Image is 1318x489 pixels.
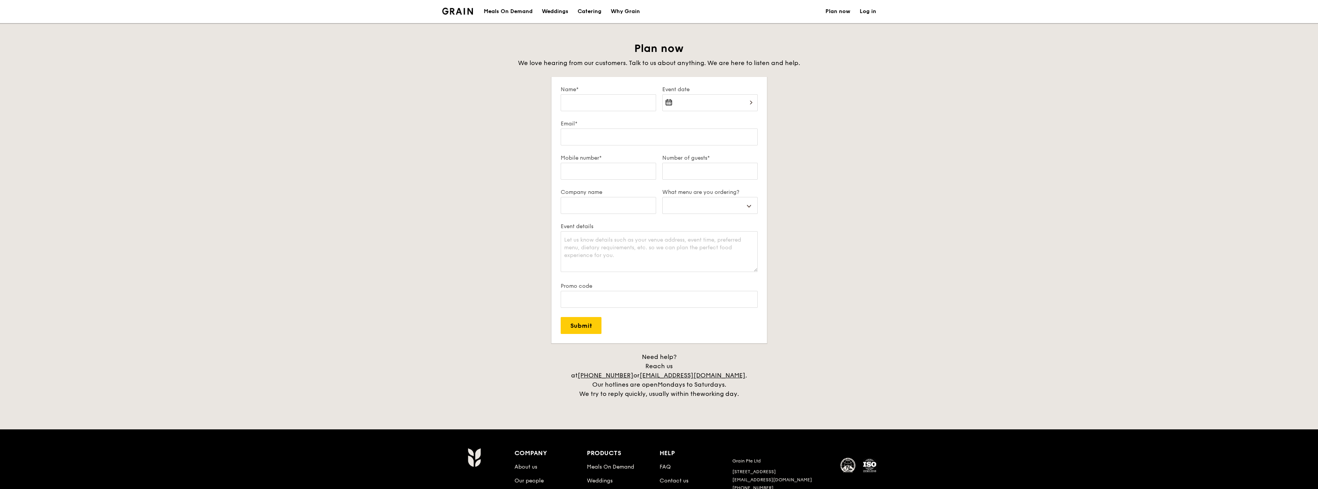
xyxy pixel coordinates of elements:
a: FAQ [660,464,671,470]
div: Need help? Reach us at or . Our hotlines are open We try to reply quickly, usually within the [563,352,755,399]
span: We love hearing from our customers. Talk to us about anything. We are here to listen and help. [518,59,800,67]
label: Event date [662,86,758,93]
span: working day. [700,390,739,397]
input: Submit [561,317,601,334]
div: Products [587,448,660,459]
a: Our people [515,477,544,484]
img: ISO Certified [862,458,877,473]
label: Mobile number* [561,155,656,161]
img: Grain [442,8,473,15]
label: What menu are you ordering? [662,189,758,195]
a: Logotype [442,8,473,15]
img: MUIS Halal Certified [840,458,856,473]
div: Grain Pte Ltd [732,458,832,464]
div: Company [515,448,587,459]
label: Email* [561,120,758,127]
a: Meals On Demand [587,464,634,470]
textarea: Let us know details such as your venue address, event time, preferred menu, dietary requirements,... [561,231,758,272]
a: [EMAIL_ADDRESS][DOMAIN_NAME] [732,477,812,482]
div: [STREET_ADDRESS] [732,469,832,475]
label: Number of guests* [662,155,758,161]
label: Name* [561,86,656,93]
span: Mondays to Saturdays. [658,381,726,388]
img: AYc88T3wAAAABJRU5ErkJggg== [468,448,481,467]
a: Contact us [660,477,688,484]
a: [PHONE_NUMBER] [578,372,633,379]
label: Company name [561,189,656,195]
label: Promo code [561,283,758,289]
span: Plan now [634,42,684,55]
label: Event details [561,223,758,230]
div: Help [660,448,732,459]
a: Weddings [587,477,613,484]
a: About us [515,464,537,470]
a: [EMAIL_ADDRESS][DOMAIN_NAME] [640,372,745,379]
